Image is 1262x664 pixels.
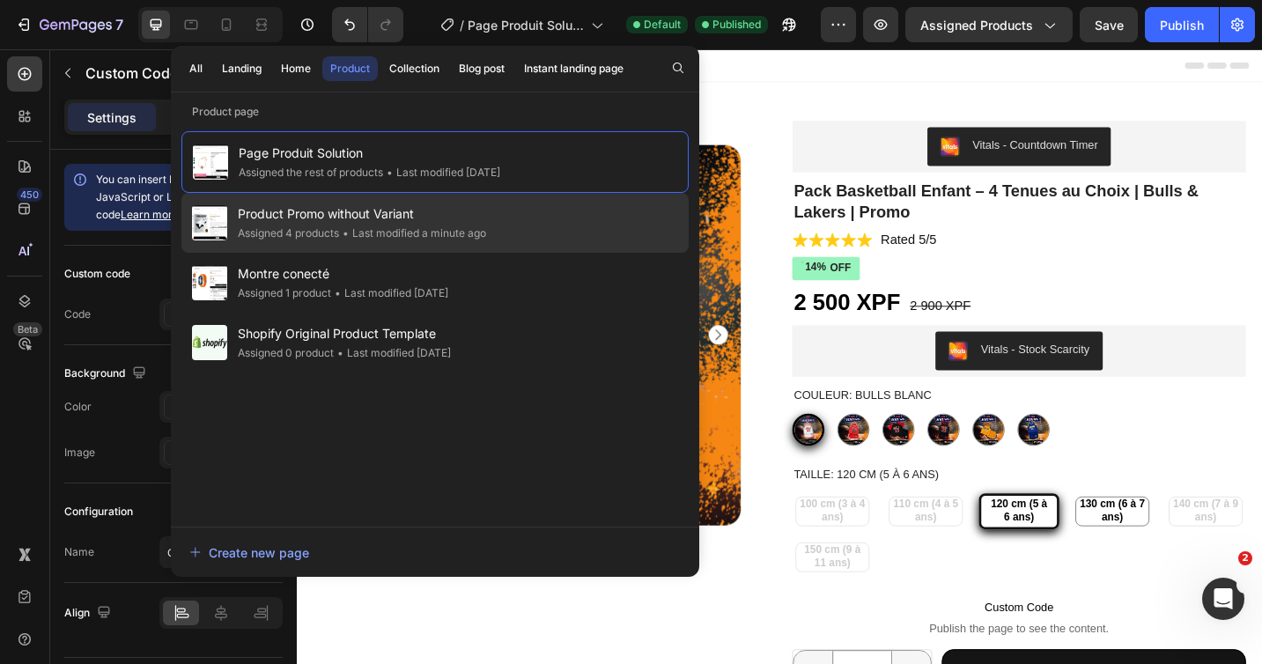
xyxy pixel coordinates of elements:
[188,535,682,570] button: Create new page
[64,601,114,625] div: Align
[7,7,131,42] button: 7
[905,7,1073,42] button: Assigned Products
[64,399,92,415] div: Color
[238,203,486,225] span: Product Promo without Variant
[460,16,464,34] span: /
[644,17,681,33] span: Default
[332,7,403,42] div: Undo/Redo
[712,17,761,33] span: Published
[920,16,1033,34] span: Assigned Products
[121,208,179,221] a: Learn more
[1080,7,1138,42] button: Save
[64,362,150,386] div: Background
[189,61,203,77] div: All
[64,544,94,560] div: Name
[383,164,500,181] div: Last modified [DATE]
[238,225,339,242] div: Assigned 4 products
[334,344,451,362] div: Last modified [DATE]
[1095,18,1124,33] span: Save
[64,306,91,322] div: Code
[26,494,48,515] button: Carousel Next Arrow
[639,200,700,218] p: Rated 5/5
[387,166,393,179] span: •
[238,344,334,362] div: Assigned 0 product
[1202,578,1244,620] iframe: Intercom live chat
[18,194,55,232] img: Pack Basketball Enfant – 4 Tenues au Choix | Bulls & Lakers | Promo - Polynesia Market
[542,455,705,475] legend: Taille: 120 cm (5 à 6 ans)
[555,230,581,248] div: 14%
[339,225,486,242] div: Last modified a minute ago
[335,286,341,299] span: •
[516,56,631,81] button: Instant landing page
[181,56,210,81] button: All
[705,96,726,117] img: 26b75d61-258b-461b-8cc3-4bcb67141ce0.png
[87,108,137,127] p: Settings
[1160,16,1204,34] div: Publish
[542,625,1039,643] span: Publish the page to see the content.
[1145,7,1219,42] button: Publish
[542,142,1039,191] h1: Pack Basketball Enfant – 4 Tenues au Choix | Bulls & Lakers | Promo
[542,260,662,295] div: 2 500 XPF
[64,504,133,520] div: Configuration
[581,230,609,250] div: OFF
[18,247,55,285] img: Pack Basketball Enfant – 4 Tenues au Choix | Bulls & Lakers | Promo - Polynesia Market
[18,301,55,339] img: Pack Basketball Enfant – 4 Tenues au Choix | Bulls & Lakers | Promo - Polynesia Market
[214,56,269,81] button: Landing
[64,445,95,461] div: Image
[459,61,505,77] div: Blog post
[171,103,699,121] p: Product page
[189,543,309,562] div: Create new page
[85,63,235,84] p: Custom Code
[542,369,697,388] legend: Couleur: Bulls Blanc
[331,284,448,302] div: Last modified [DATE]
[713,320,734,341] img: 26b75d61-258b-461b-8cc3-4bcb67141ce0.png
[337,346,343,359] span: •
[239,143,500,164] span: Page Produit Solution
[740,96,877,114] div: Vitals - Countdown Timer
[115,14,123,35] p: 7
[753,491,829,520] span: 120 cm (5 à 6 ans)
[690,85,891,128] button: Vitals - Countdown Timer
[524,61,624,77] div: Instant landing page
[699,309,882,351] button: Vitals - Stock Scarcity
[273,56,319,81] button: Home
[1238,551,1252,565] span: 2
[222,61,262,77] div: Landing
[18,462,55,500] img: Pack Basketball Enfant – 4 Tenues au Choix | Bulls & Lakers | Promo - Polynesia Market
[451,302,472,323] button: Carousel Next Arrow
[853,491,933,520] span: 130 cm (6 à 7 ans)
[13,322,42,336] div: Beta
[322,56,378,81] button: Product
[238,263,448,284] span: Montre conecté
[281,61,311,77] div: Home
[239,164,383,181] div: Assigned the rest of products
[749,320,867,338] div: Vitals - Stock Scarcity
[343,226,349,240] span: •
[389,61,439,77] div: Collection
[451,56,513,81] button: Blog post
[17,188,42,202] div: 450
[468,16,584,34] span: Page Produit Solution
[238,323,451,344] span: Shopify Original Product Template
[330,61,370,77] div: Product
[381,56,447,81] button: Collection
[96,173,230,221] span: You can insert HTML, CSS, JavaScript or Liquid code
[542,601,1039,622] span: Custom Code
[238,284,331,302] div: Assigned 1 product
[297,49,1262,664] iframe: Design area
[669,270,740,292] div: 2 900 XPF
[64,266,130,282] div: Custom code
